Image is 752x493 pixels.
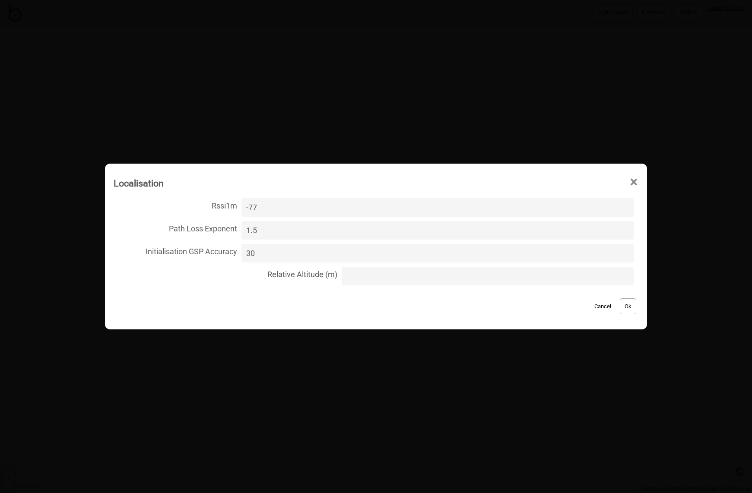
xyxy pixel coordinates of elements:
input: Rssi1m [241,198,634,217]
span: Relative Altitude (m) [114,265,337,282]
button: Cancel [590,298,616,314]
div: Localisation [114,174,164,193]
button: Ok [620,298,636,314]
span: Initialisation GSP Accuracy [114,242,237,259]
input: Relative Altitude (m) [342,267,634,285]
span: Rssi1m [114,196,237,214]
span: Path Loss Exponent [114,219,237,237]
input: Path Loss Exponent [241,221,634,240]
span: × [629,168,638,196]
input: Initialisation GSP Accuracy [241,244,634,262]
